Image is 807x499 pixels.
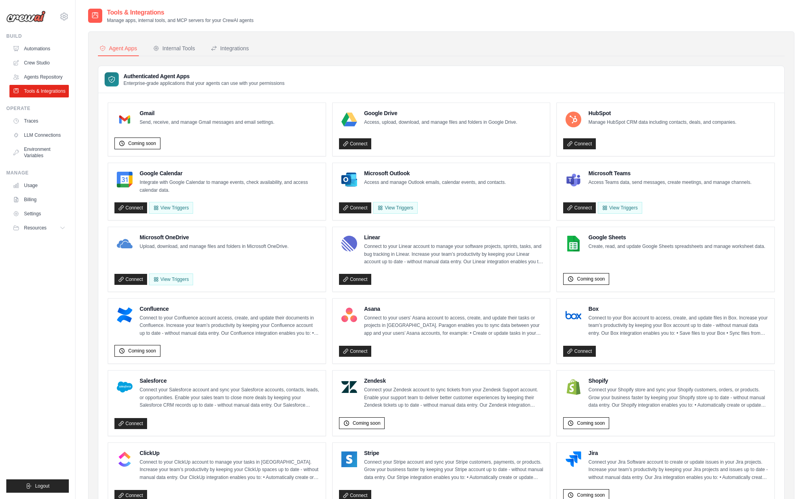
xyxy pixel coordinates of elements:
span: Coming soon [128,140,156,147]
img: ClickUp Logo [117,451,133,467]
h4: ClickUp [140,449,319,457]
p: Connect to your ClickUp account to manage your tasks in [GEOGRAPHIC_DATA]. Increase your team’s p... [140,459,319,482]
span: Logout [35,483,50,489]
h4: Confluence [140,305,319,313]
h4: Google Drive [364,109,518,117]
button: Resources [9,222,69,234]
h4: Jira [588,449,768,457]
a: Connect [339,274,372,285]
img: Stripe Logo [341,451,357,467]
h4: Microsoft Outlook [364,169,506,177]
span: Coming soon [353,420,381,426]
a: Usage [9,179,69,192]
img: Linear Logo [341,236,357,251]
img: Zendesk Logo [341,379,357,395]
p: Connect your Jira Software account to create or update issues in your Jira projects. Increase you... [588,459,768,482]
p: Connect your Stripe account and sync your Stripe customers, payments, or products. Grow your busi... [364,459,544,482]
a: Connect [563,202,596,213]
span: Resources [24,225,46,231]
a: Billing [9,193,69,206]
h4: Asana [364,305,544,313]
div: Build [6,33,69,39]
p: Connect to your Confluence account access, create, and update their documents in Confluence. Incr... [140,314,319,338]
a: LLM Connections [9,129,69,141]
img: Jira Logo [566,451,581,467]
p: Access Teams data, send messages, create meetings, and manage channels. [588,179,752,187]
a: Connect [114,202,147,213]
h4: Gmail [140,109,275,117]
a: Settings [9,207,69,220]
img: Gmail Logo [117,112,133,127]
img: Microsoft Teams Logo [566,172,581,187]
p: Integrate with Google Calendar to manage events, check availability, and access calendar data. [140,179,319,194]
p: Enterprise-grade applications that your agents can use with your permissions [123,80,285,86]
a: Connect [114,274,147,285]
h4: HubSpot [588,109,736,117]
a: Automations [9,42,69,55]
p: Connect to your Box account to access, create, and update files in Box. Increase your team’s prod... [588,314,768,338]
span: Coming soon [128,348,156,354]
div: Manage [6,170,69,176]
: View Triggers [373,202,417,214]
a: Agents Repository [9,71,69,83]
: View Triggers [598,202,642,214]
span: Coming soon [577,420,605,426]
p: Connect your Shopify store and sync your Shopify customers, orders, or products. Grow your busine... [588,386,768,409]
button: Internal Tools [151,41,197,56]
a: Environment Variables [9,143,69,162]
p: Access and manage Outlook emails, calendar events, and contacts. [364,179,506,187]
img: HubSpot Logo [566,112,581,127]
p: Connect to your Linear account to manage your software projects, sprints, tasks, and bug tracking... [364,243,544,266]
img: Google Sheets Logo [566,236,581,251]
img: Google Calendar Logo [117,172,133,187]
div: Integrations [211,44,249,52]
button: Integrations [209,41,251,56]
img: Salesforce Logo [117,379,133,395]
a: Tools & Integrations [9,85,69,97]
h4: Google Calendar [140,169,319,177]
button: View Triggers [149,202,193,214]
a: Connect [114,418,147,429]
p: Access, upload, download, and manage files and folders in Google Drive. [364,119,518,127]
h4: Stripe [364,449,544,457]
h4: Zendesk [364,377,544,385]
p: Manage apps, internal tools, and MCP servers for your CrewAI agents [107,17,254,24]
div: Operate [6,105,69,112]
p: Send, receive, and manage Gmail messages and email settings. [140,119,275,127]
span: Coming soon [577,276,605,282]
p: Manage HubSpot CRM data including contacts, deals, and companies. [588,119,736,127]
p: Connect your Salesforce account and sync your Salesforce accounts, contacts, leads, or opportunit... [140,386,319,409]
p: Upload, download, and manage files and folders in Microsoft OneDrive. [140,243,289,251]
img: Asana Logo [341,307,357,323]
div: Internal Tools [153,44,195,52]
p: Connect your Zendesk account to sync tickets from your Zendesk Support account. Enable your suppo... [364,386,544,409]
h2: Tools & Integrations [107,8,254,17]
p: Create, read, and update Google Sheets spreadsheets and manage worksheet data. [588,243,765,251]
: View Triggers [149,273,193,285]
a: Traces [9,115,69,127]
img: Microsoft Outlook Logo [341,172,357,187]
h4: Microsoft Teams [588,169,752,177]
h4: Microsoft OneDrive [140,233,289,241]
button: Agent Apps [98,41,139,56]
img: Confluence Logo [117,307,133,323]
h4: Box [588,305,768,313]
img: Microsoft OneDrive Logo [117,236,133,251]
h4: Linear [364,233,544,241]
h4: Google Sheets [588,233,765,241]
button: Logout [6,479,69,493]
a: Crew Studio [9,57,69,69]
a: Connect [339,346,372,357]
a: Connect [339,138,372,149]
img: Shopify Logo [566,379,581,395]
a: Connect [563,138,596,149]
div: Agent Apps [99,44,137,52]
a: Connect [563,346,596,357]
img: Logo [6,11,46,22]
p: Connect to your users’ Asana account to access, create, and update their tasks or projects in [GE... [364,314,544,338]
h3: Authenticated Agent Apps [123,72,285,80]
h4: Salesforce [140,377,319,385]
a: Connect [339,202,372,213]
img: Google Drive Logo [341,112,357,127]
img: Box Logo [566,307,581,323]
